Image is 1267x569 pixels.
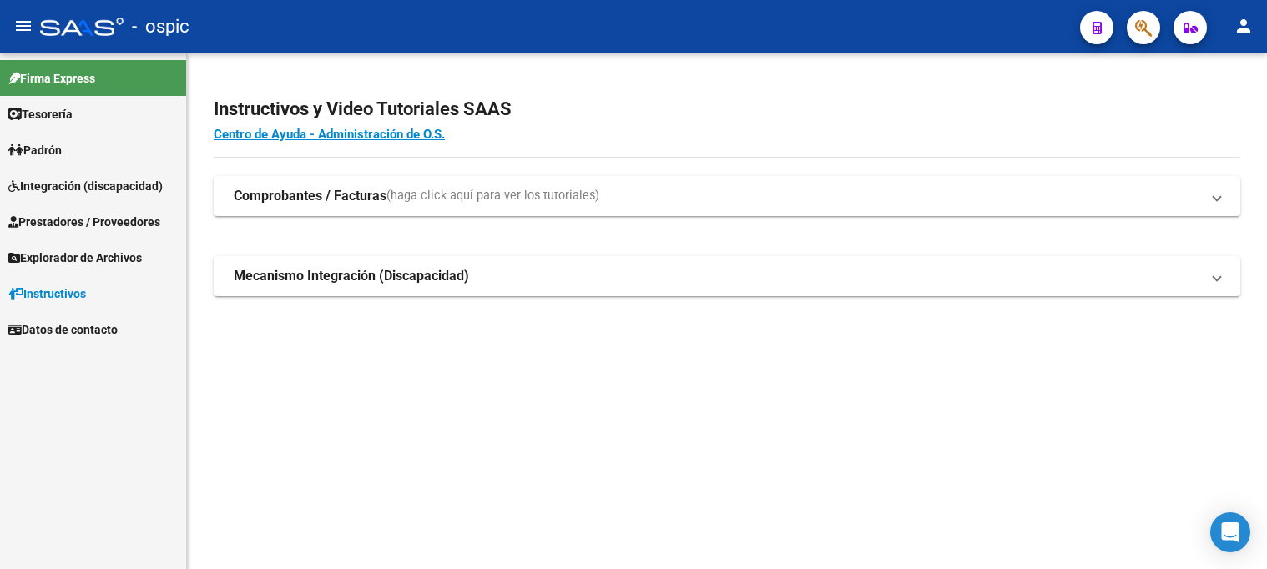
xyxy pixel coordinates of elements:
span: Tesorería [8,105,73,123]
span: Datos de contacto [8,320,118,339]
span: (haga click aquí para ver los tutoriales) [386,187,599,205]
strong: Comprobantes / Facturas [234,187,386,205]
mat-icon: menu [13,16,33,36]
mat-icon: person [1234,16,1254,36]
span: Prestadores / Proveedores [8,213,160,231]
span: Firma Express [8,69,95,88]
span: - ospic [132,8,189,45]
mat-expansion-panel-header: Comprobantes / Facturas(haga click aquí para ver los tutoriales) [214,176,1240,216]
strong: Mecanismo Integración (Discapacidad) [234,267,469,285]
span: Padrón [8,141,62,159]
a: Centro de Ayuda - Administración de O.S. [214,127,445,142]
mat-expansion-panel-header: Mecanismo Integración (Discapacidad) [214,256,1240,296]
span: Instructivos [8,284,86,303]
h2: Instructivos y Video Tutoriales SAAS [214,93,1240,125]
span: Integración (discapacidad) [8,177,163,195]
span: Explorador de Archivos [8,249,142,267]
div: Open Intercom Messenger [1210,512,1250,552]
